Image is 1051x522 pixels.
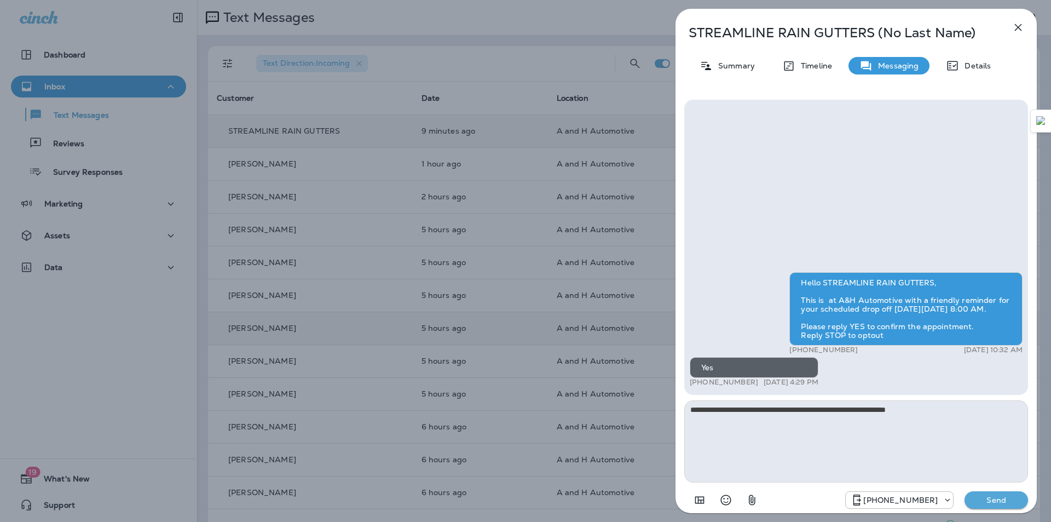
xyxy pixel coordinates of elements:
[1036,116,1046,126] img: Detect Auto
[959,61,991,70] p: Details
[863,496,938,504] p: [PHONE_NUMBER]
[795,61,832,70] p: Timeline
[965,491,1028,509] button: Send
[873,61,919,70] p: Messaging
[689,25,988,41] p: STREAMLINE RAIN GUTTERS (No Last Name)
[846,494,953,507] div: +1 (405) 873-8731
[973,495,1019,505] p: Send
[789,346,858,354] p: [PHONE_NUMBER]
[964,346,1023,354] p: [DATE] 10:32 AM
[689,489,711,511] button: Add in a premade template
[690,357,818,378] div: Yes
[764,378,818,387] p: [DATE] 4:29 PM
[713,61,755,70] p: Summary
[715,489,737,511] button: Select an emoji
[789,272,1023,346] div: Hello STREAMLINE RAIN GUTTERS, This is at A&H Automotive with a friendly reminder for your schedu...
[690,378,758,387] p: [PHONE_NUMBER]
